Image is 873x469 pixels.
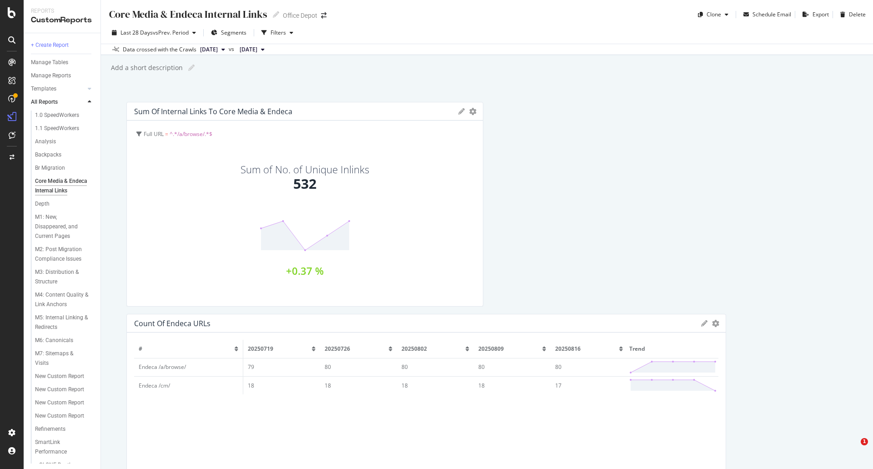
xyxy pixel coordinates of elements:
span: Last 28 Days [120,29,153,36]
a: Refinements [35,424,94,434]
div: New Custom Report [35,411,84,421]
i: Edit report name [273,11,279,18]
span: 20250802 [401,345,427,353]
td: 80 [320,358,397,376]
div: Refinements [35,424,65,434]
td: 80 [551,358,627,376]
span: 20250816 [555,345,581,353]
span: ^.*/a/browse/.*$ [170,130,212,138]
a: Analysis [35,137,94,146]
a: Depth [35,199,94,209]
a: M1: New, Disappeared, and Current Pages [35,212,94,241]
a: M5: Internal Linking & Redirects [35,313,94,332]
div: New Custom Report [35,398,84,408]
div: Data crossed with the Crawls [123,45,196,54]
a: Templates [31,84,85,94]
i: Edit report name [188,65,195,71]
div: M3: Distribution & Structure [35,267,87,287]
div: New Custom Report [35,372,84,381]
td: 18 [320,376,397,394]
div: Sum of Internal Links to Core Media & EndecageargearFull URL = ^.*/a/browse/.*$Sum of No. of Uniq... [126,102,483,307]
div: New Custom Report [35,385,84,394]
div: Analysis [35,137,56,146]
td: Endeca /a/browse/ [134,358,243,376]
button: Filters [258,25,297,40]
span: # [139,345,142,353]
td: 17 [551,376,627,394]
div: M2: Post Migration Compliance Issues [35,245,89,264]
div: + Create Report [31,40,69,50]
div: M7: Sitemaps & Visits [35,349,85,368]
a: M3: Distribution & Structure [35,267,94,287]
div: M1: New, Disappeared, and Current Pages [35,212,89,241]
div: SmartLink Performance [35,438,86,457]
td: 18 [474,376,551,394]
button: [DATE] [196,44,229,55]
div: Sum of Internal Links to Core Media & Endeca [134,107,292,116]
iframe: Intercom live chat [842,438,864,460]
div: Clone [707,10,721,18]
a: 1.0 SpeedWorkers [35,111,94,120]
div: 1.1 SpeedWorkers [35,124,79,133]
div: M6: Canonicals [35,336,73,345]
td: 18 [397,376,474,394]
td: 18 [243,376,320,394]
button: Clone [694,7,732,22]
div: Templates [31,84,56,94]
button: Delete [837,7,866,22]
div: Add a short description [110,63,183,72]
div: Export [813,10,829,18]
div: gear [712,320,719,327]
div: 1.0 SpeedWorkers [35,111,79,120]
span: 20250719 [248,345,273,353]
div: Office Depot [283,11,317,20]
span: 1 [861,438,868,445]
div: Schedule Email [753,10,791,18]
span: 2025 Jul. 19th [240,45,257,54]
a: New Custom Report [35,411,94,421]
div: +0.37 % [286,266,324,275]
div: gear [469,108,477,115]
a: New Custom Report [35,385,94,394]
div: Filters [271,29,286,36]
button: Export [799,7,829,22]
span: 2025 Aug. 16th [200,45,218,54]
a: 1.1 SpeedWorkers [35,124,94,133]
a: M6: Canonicals [35,336,94,345]
a: M2: Post Migration Compliance Issues [35,245,94,264]
div: Manage Reports [31,71,71,81]
div: CustomReports [31,15,93,25]
a: Manage Reports [31,71,94,81]
span: 20250809 [478,345,504,353]
div: M5: Internal Linking & Redirects [35,313,88,332]
div: arrow-right-arrow-left [321,12,326,19]
a: M7: Sitemaps & Visits [35,349,94,368]
div: Sum of No. of Unique Inlinks [241,164,369,174]
td: 80 [474,358,551,376]
a: SmartLink Performance [35,438,94,457]
div: Manage Tables [31,58,68,67]
td: 80 [397,358,474,376]
span: Full URL [144,130,164,138]
span: vs [229,45,236,53]
a: New Custom Report [35,398,94,408]
a: + Create Report [31,40,94,50]
div: Reports [31,7,93,15]
a: All Reports [31,97,85,107]
span: Trend [629,345,645,353]
span: = [165,130,168,138]
div: 532 [293,174,316,194]
a: Manage Tables [31,58,94,67]
td: Endeca /cm/ [134,376,243,394]
button: Schedule Email [740,7,791,22]
div: All Reports [31,97,58,107]
div: Delete [849,10,866,18]
div: Core Media & Endeca Internal Links [108,7,267,21]
span: 20250726 [325,345,350,353]
span: Segments [221,29,246,36]
div: Backpacks [35,150,61,160]
div: Br Migration [35,163,65,173]
button: Last 28 DaysvsPrev. Period [108,25,200,40]
div: Depth [35,199,50,209]
div: M4: Content Quality & Link Anchors [35,290,89,309]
